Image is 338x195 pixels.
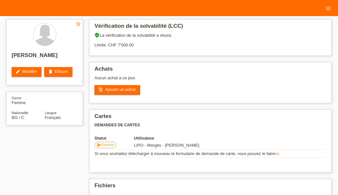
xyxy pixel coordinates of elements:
[12,115,24,120] span: Bulgarie / C / 01.06.2013
[94,33,326,52] div: La vérification de la solvabilité a réussi. Limite: CHF 7'500.00
[97,142,102,148] i: send
[134,143,199,148] span: 11.10.2025
[44,67,72,77] a: deleteEffacer
[94,33,100,38] i: verified_user
[98,87,103,92] i: add_shopping_cart
[322,6,335,10] a: menu
[94,123,326,128] h3: Demandes de cartes
[75,21,81,27] i: star_border
[45,111,57,115] span: Langue
[12,67,42,77] a: editModifier
[94,66,326,75] h2: Achats
[94,113,326,123] h2: Cartes
[94,150,326,158] td: Si vous souhaitez télécharger à nouveau le formulaire de demande de carte, vous pouvez le faire .
[75,21,81,28] a: star_border
[12,52,78,62] h2: [PERSON_NAME]
[94,136,134,141] th: Statut
[102,143,114,147] span: Soumis
[94,182,326,192] h2: Fichiers
[134,136,227,141] th: Utilisateur
[12,96,22,100] span: Genre
[325,5,332,12] i: menu
[45,115,61,120] span: Français
[94,75,326,85] div: Aucun achat à ce jour.
[12,111,28,115] span: Nationalité
[275,151,279,156] a: ici
[48,69,53,74] i: delete
[15,69,21,74] i: edit
[94,85,140,95] a: add_shopping_cartAjouter un achat
[94,23,326,33] h2: Vérification de la solvabilité (LCC)
[12,95,45,105] div: Femme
